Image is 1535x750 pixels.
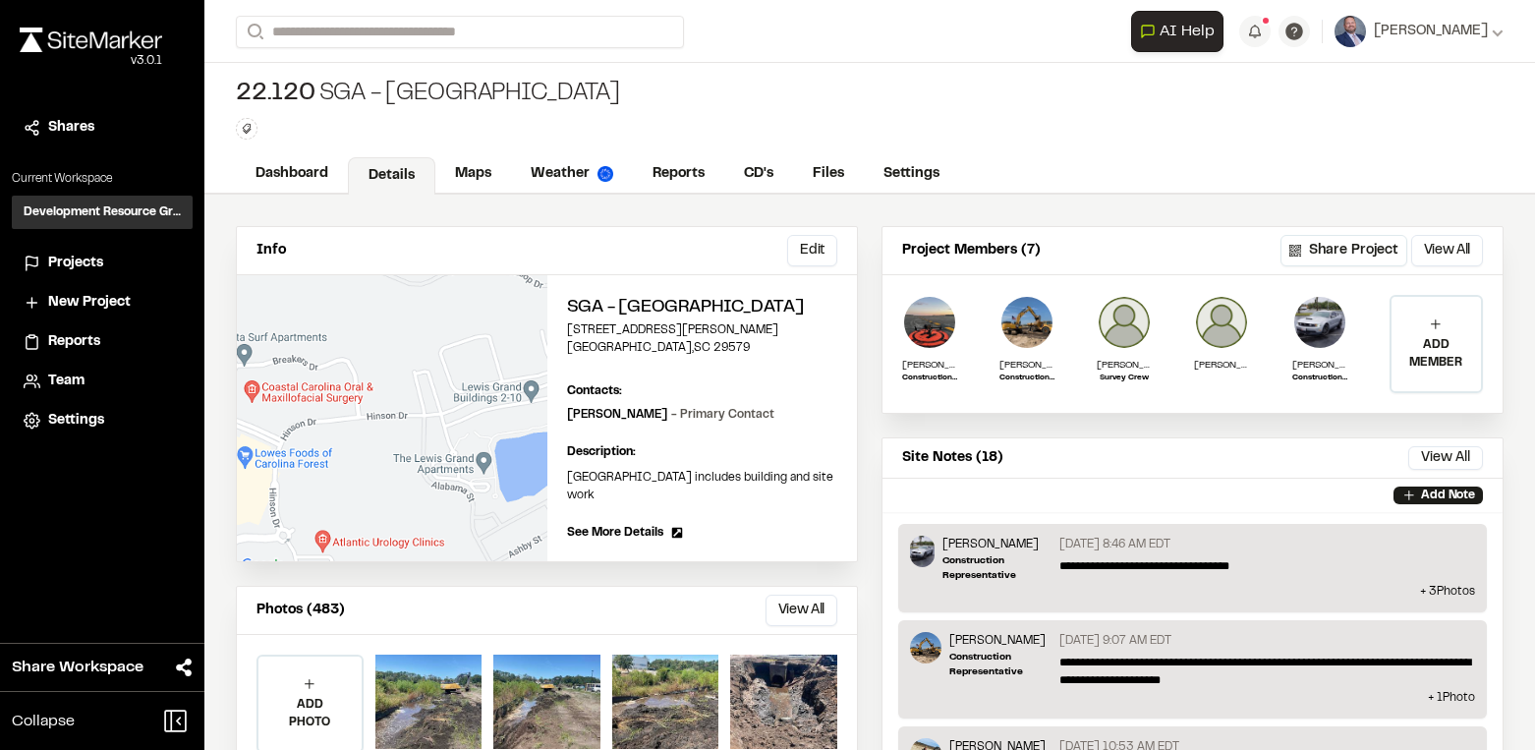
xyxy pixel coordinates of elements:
[256,240,286,261] p: Info
[942,553,1052,583] p: Construction Representative
[902,240,1041,261] p: Project Members (7)
[902,373,957,384] p: Construction Manager
[48,331,100,353] span: Reports
[1194,295,1249,350] img: Austin Graham
[12,170,193,188] p: Current Workspace
[258,696,362,731] p: ADD PHOTO
[1408,446,1483,470] button: View All
[24,253,181,274] a: Projects
[633,155,724,193] a: Reports
[1335,16,1366,47] img: User
[236,79,315,110] span: 22.120
[1160,20,1215,43] span: AI Help
[1335,16,1504,47] button: [PERSON_NAME]
[48,292,131,314] span: New Project
[24,117,181,139] a: Shares
[24,410,181,432] a: Settings
[1097,373,1152,384] p: Survey Crew
[864,155,959,193] a: Settings
[1194,358,1249,373] p: [PERSON_NAME]
[1097,358,1152,373] p: [PERSON_NAME]
[567,524,663,542] span: See More Details
[1131,11,1223,52] button: Open AI Assistant
[24,203,181,221] h3: Development Resource Group
[20,52,162,70] div: Oh geez...please don't...
[567,469,838,504] p: [GEOGRAPHIC_DATA] includes building and site work
[999,358,1054,373] p: [PERSON_NAME]
[1392,336,1481,372] p: ADD MEMBER
[910,583,1475,601] p: + 3 Photo s
[348,157,435,195] a: Details
[435,155,511,193] a: Maps
[20,28,162,52] img: rebrand.png
[902,295,957,350] img: Zach Thompson
[949,632,1052,650] p: [PERSON_NAME]
[942,536,1052,553] p: [PERSON_NAME]
[567,443,838,461] p: Description:
[236,79,620,110] div: SGA - [GEOGRAPHIC_DATA]
[671,410,774,420] span: - Primary Contact
[48,117,94,139] span: Shares
[1131,11,1231,52] div: Open AI Assistant
[1059,632,1171,650] p: [DATE] 9:07 AM EDT
[12,656,143,679] span: Share Workspace
[1292,373,1347,384] p: Construction Representative
[1374,21,1488,42] span: [PERSON_NAME]
[12,710,75,733] span: Collapse
[1097,295,1152,350] img: Rhett Woolard
[793,155,864,193] a: Files
[567,406,774,424] p: [PERSON_NAME]
[597,166,613,182] img: precipai.png
[256,600,345,621] p: Photos (483)
[511,155,633,193] a: Weather
[902,358,957,373] p: [PERSON_NAME]
[24,371,181,392] a: Team
[1059,536,1170,553] p: [DATE] 8:46 AM EDT
[48,410,104,432] span: Settings
[910,632,941,663] img: Ross Edwards
[1292,295,1347,350] img: Timothy Clark
[1421,487,1475,504] p: Add Note
[567,295,838,321] h2: SGA - [GEOGRAPHIC_DATA]
[567,382,622,400] p: Contacts:
[1292,358,1347,373] p: [PERSON_NAME]
[236,16,271,48] button: Search
[902,447,1003,469] p: Site Notes (18)
[910,536,935,567] img: Timothy Clark
[236,155,348,193] a: Dashboard
[48,371,85,392] span: Team
[48,253,103,274] span: Projects
[999,295,1054,350] img: Ross Edwards
[236,118,257,140] button: Edit Tags
[24,331,181,353] a: Reports
[724,155,793,193] a: CD's
[787,235,837,266] button: Edit
[567,321,838,339] p: [STREET_ADDRESS][PERSON_NAME]
[24,292,181,314] a: New Project
[949,650,1052,679] p: Construction Representative
[999,373,1054,384] p: Construction Representative
[1411,235,1483,266] button: View All
[1280,235,1407,266] button: Share Project
[766,595,837,626] button: View All
[567,339,838,357] p: [GEOGRAPHIC_DATA] , SC 29579
[910,689,1475,707] p: + 1 Photo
